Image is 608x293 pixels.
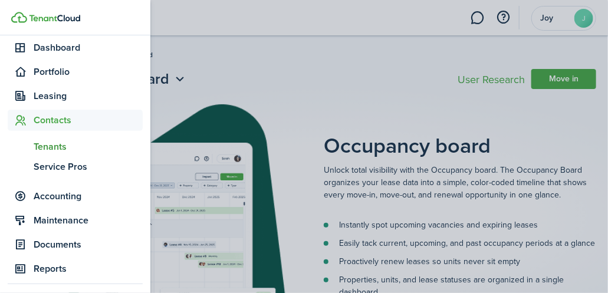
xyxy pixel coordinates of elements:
span: Reports [34,262,143,276]
span: Tenants [34,140,143,154]
span: Contacts [34,113,143,127]
span: Leasing [34,89,143,103]
a: Tenants [8,137,143,157]
img: TenantCloud [11,12,27,23]
span: Documents [34,238,143,252]
a: Service Pros [8,157,143,177]
span: Portfolio [34,65,143,79]
span: Maintenance [34,213,143,228]
span: Dashboard [34,41,143,55]
span: Service Pros [34,160,143,174]
span: Accounting [34,189,143,203]
img: TenantCloud [29,15,80,22]
a: Reports [8,258,143,279]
